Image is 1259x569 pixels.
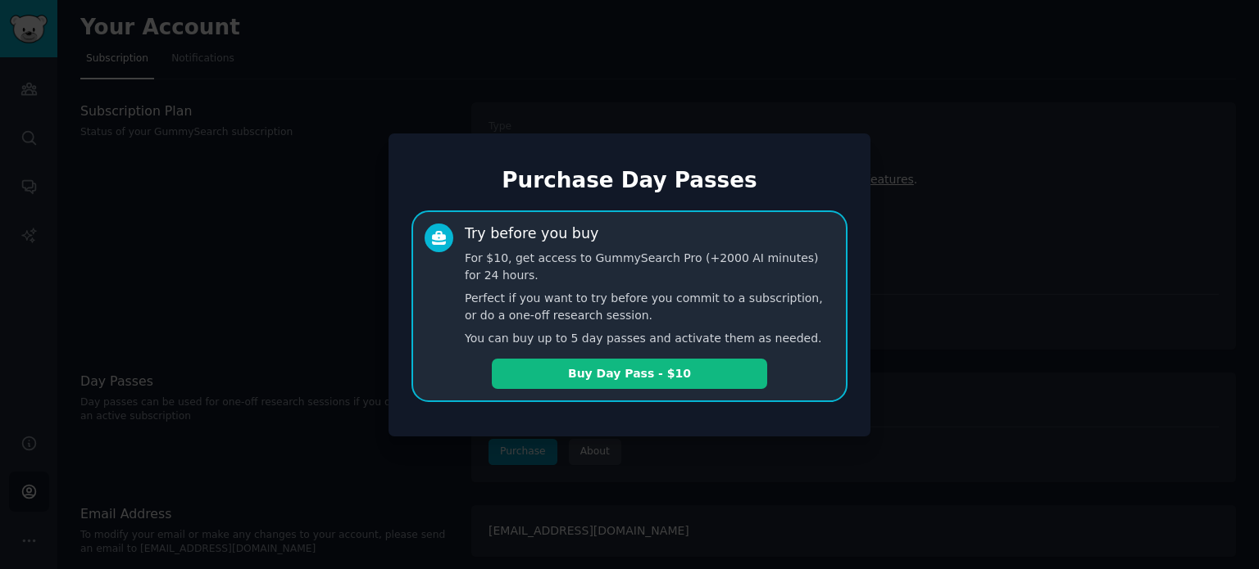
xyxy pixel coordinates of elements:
div: Try before you buy [465,224,598,244]
h1: Purchase Day Passes [411,168,848,194]
p: You can buy up to 5 day passes and activate them as needed. [465,330,834,347]
button: Buy Day Pass - $10 [492,359,767,389]
p: For $10, get access to GummySearch Pro (+2000 AI minutes) for 24 hours. [465,250,834,284]
p: Perfect if you want to try before you commit to a subscription, or do a one-off research session. [465,290,834,324]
